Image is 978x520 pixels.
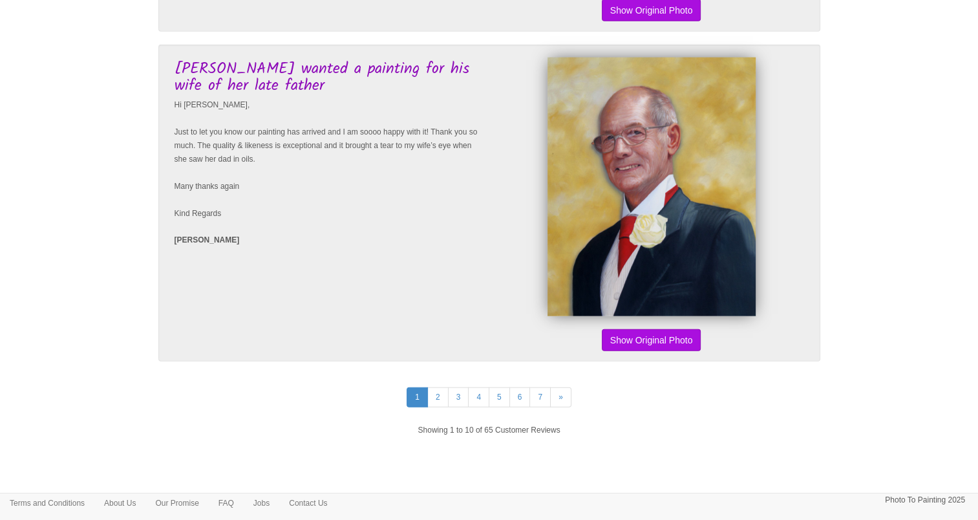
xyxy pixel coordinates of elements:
[94,493,145,513] a: About Us
[885,493,965,507] p: Photo To Painting 2025
[209,493,244,513] a: FAQ
[547,58,756,316] img: Gerry O'Mara's Finished Painting
[244,493,279,513] a: Jobs
[279,493,337,513] a: Contact Us
[489,387,510,407] a: 5
[509,387,531,407] a: 6
[602,329,701,351] button: Show Original Photo
[175,61,486,95] h3: [PERSON_NAME] wanted a painting for his wife of her late father
[468,387,489,407] a: 4
[145,493,208,513] a: Our Promise
[175,98,486,221] p: Hi [PERSON_NAME], Just to let you know our painting has arrived and I am soooo happy with it! Tha...
[550,387,571,407] a: »
[448,387,469,407] a: 3
[175,235,240,244] strong: [PERSON_NAME]
[529,387,551,407] a: 7
[427,387,449,407] a: 2
[407,387,428,407] a: 1
[158,424,820,437] p: Showing 1 to 10 of 65 Customer Reviews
